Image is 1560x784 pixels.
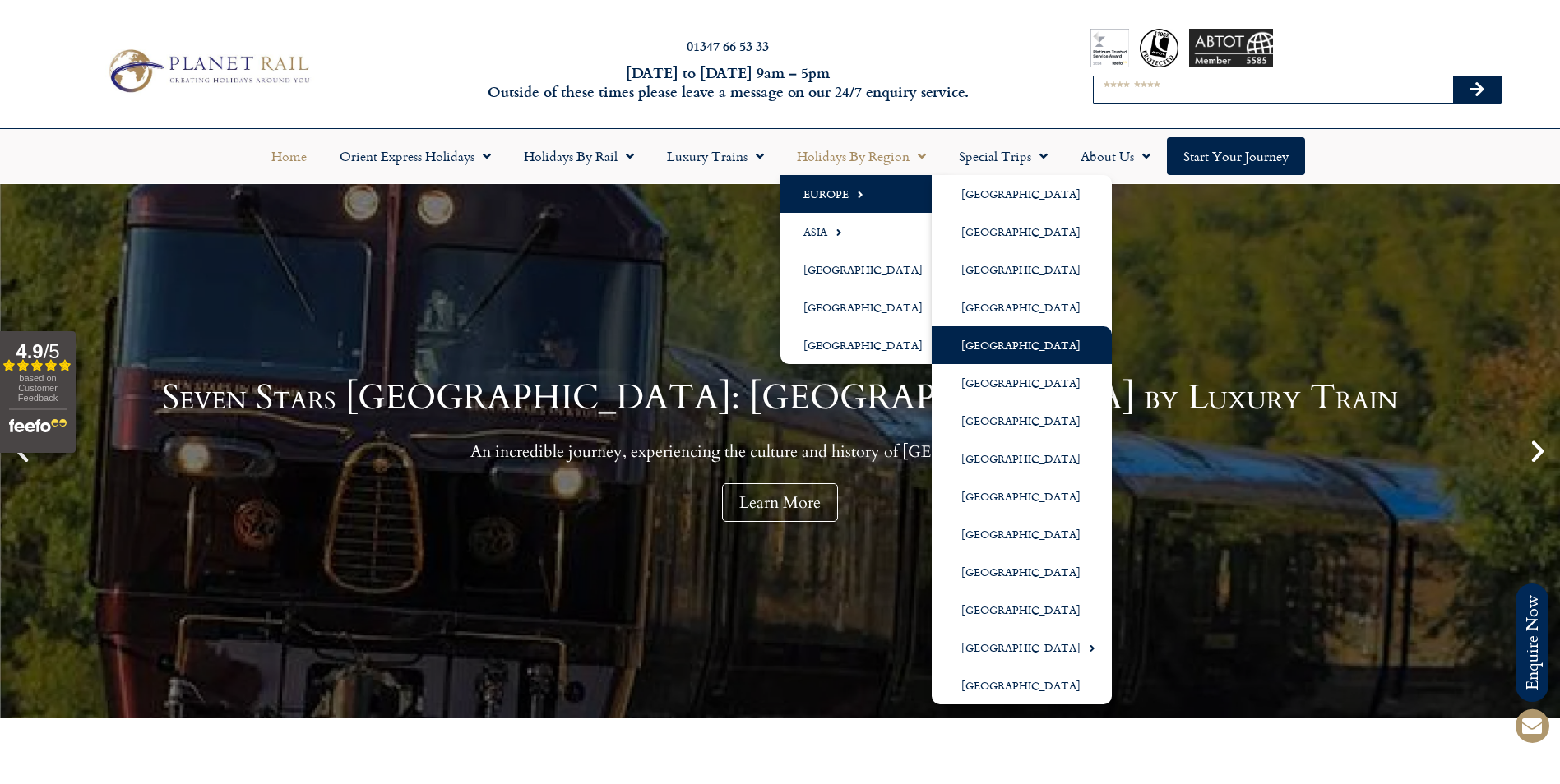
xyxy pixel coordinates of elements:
a: [GEOGRAPHIC_DATA] [932,629,1112,666]
a: [GEOGRAPHIC_DATA] [932,515,1112,553]
a: Special Trips [942,137,1064,175]
a: Luxury Trains [650,137,780,175]
a: Asia [780,213,954,251]
p: An incredible journey, experiencing the culture and history of [GEOGRAPHIC_DATA]. [162,441,1398,462]
nav: Menu [8,137,1552,175]
img: Planet Rail Train Holidays Logo [100,44,315,97]
button: Search [1453,76,1501,103]
a: [GEOGRAPHIC_DATA] [932,213,1112,251]
a: [GEOGRAPHIC_DATA] [932,326,1112,364]
a: [GEOGRAPHIC_DATA] [780,326,954,364]
a: [GEOGRAPHIC_DATA] [932,440,1112,477]
a: Start your Journey [1167,137,1305,175]
h6: [DATE] to [DATE] 9am – 5pm Outside of these times please leave a message on our 24/7 enquiry serv... [420,63,1036,102]
a: Holidays by Region [780,137,942,175]
a: [GEOGRAPHIC_DATA] [932,288,1112,326]
a: Learn More [722,483,838,522]
a: [GEOGRAPHIC_DATA] [932,477,1112,515]
div: Next slide [1524,437,1552,465]
a: Holidays by Rail [507,137,650,175]
a: [GEOGRAPHIC_DATA] [932,402,1112,440]
h1: Seven Stars [GEOGRAPHIC_DATA]: [GEOGRAPHIC_DATA] by Luxury Train [162,380,1398,415]
a: [GEOGRAPHIC_DATA] [780,288,954,326]
a: About Us [1064,137,1167,175]
a: Orient Express Holidays [323,137,507,175]
a: [GEOGRAPHIC_DATA] [932,591,1112,629]
a: [GEOGRAPHIC_DATA] [932,553,1112,591]
ul: Europe [932,175,1112,704]
a: [GEOGRAPHIC_DATA] [932,175,1112,213]
a: [GEOGRAPHIC_DATA] [932,251,1112,288]
a: [GEOGRAPHIC_DATA] [932,364,1112,402]
a: Home [255,137,323,175]
a: [GEOGRAPHIC_DATA] [780,251,954,288]
a: Europe [780,175,954,213]
a: [GEOGRAPHIC_DATA] [932,666,1112,704]
a: 01347 66 53 33 [687,36,769,55]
